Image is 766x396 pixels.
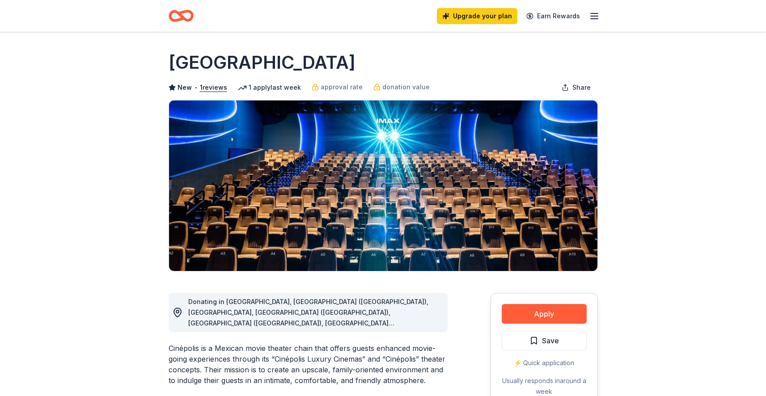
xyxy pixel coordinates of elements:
[321,82,363,92] span: approval rate
[200,82,227,93] button: 1reviews
[437,8,517,24] a: Upgrade your plan
[169,100,597,271] img: Image for Cinépolis
[572,82,591,93] span: Share
[554,79,598,96] button: Share
[502,331,587,350] button: Save
[169,50,355,75] h1: [GEOGRAPHIC_DATA]
[373,82,430,92] a: donation value
[194,84,197,91] span: •
[169,5,194,26] a: Home
[238,82,301,93] div: 1 apply last week
[502,304,587,324] button: Apply
[188,298,428,348] span: Donating in [GEOGRAPHIC_DATA], [GEOGRAPHIC_DATA] ([GEOGRAPHIC_DATA]), [GEOGRAPHIC_DATA], [GEOGRAP...
[542,335,559,346] span: Save
[502,358,587,368] div: ⚡️ Quick application
[382,82,430,92] span: donation value
[521,8,585,24] a: Earn Rewards
[178,82,192,93] span: New
[312,82,363,92] a: approval rate
[169,343,448,386] div: Cinépolis is a Mexican movie theater chain that offers guests enhanced movie-going experiences th...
